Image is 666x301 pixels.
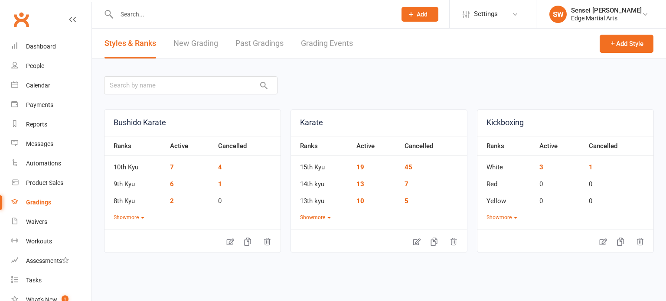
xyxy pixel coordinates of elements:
[218,180,222,188] a: 1
[104,110,281,136] a: Bushido Karate
[584,173,653,190] td: 0
[10,9,32,30] a: Clubworx
[26,179,63,186] div: Product Sales
[477,190,535,207] td: Yellow
[301,29,353,58] a: Grading Events
[11,134,91,154] a: Messages
[114,214,144,222] button: Showmore
[104,29,156,58] a: Styles & Ranks
[235,29,284,58] a: Past Gradings
[170,197,174,205] a: 2
[11,232,91,251] a: Workouts
[218,163,222,171] a: 4
[356,197,364,205] a: 10
[26,62,44,69] div: People
[26,101,53,108] div: Payments
[400,136,467,156] th: Cancelled
[104,76,277,94] input: Search by name
[11,193,91,212] a: Gradings
[535,136,584,156] th: Active
[356,180,364,188] a: 13
[11,212,91,232] a: Waivers
[26,160,61,167] div: Automations
[589,163,593,171] a: 1
[214,190,281,207] td: 0
[405,180,408,188] a: 7
[104,136,166,156] th: Ranks
[114,8,390,20] input: Search...
[291,173,352,190] td: 14th kyu
[166,136,214,156] th: Active
[477,156,535,173] td: White
[600,35,653,53] button: Add Style
[26,218,47,225] div: Waivers
[477,136,535,156] th: Ranks
[11,95,91,115] a: Payments
[291,156,352,173] td: 15th Kyu
[26,199,51,206] div: Gradings
[300,214,331,222] button: Showmore
[571,14,642,22] div: Edge Martial Arts
[104,173,166,190] td: 9th Kyu
[477,173,535,190] td: Red
[26,140,53,147] div: Messages
[535,190,584,207] td: 0
[26,43,56,50] div: Dashboard
[26,257,69,264] div: Assessments
[405,197,408,205] a: 5
[170,163,174,171] a: 7
[11,76,91,95] a: Calendar
[11,115,91,134] a: Reports
[11,154,91,173] a: Automations
[26,277,42,284] div: Tasks
[170,180,174,188] a: 6
[11,271,91,290] a: Tasks
[477,110,653,136] a: Kickboxing
[584,136,653,156] th: Cancelled
[291,136,352,156] th: Ranks
[549,6,567,23] div: SW
[405,163,412,171] a: 45
[104,190,166,207] td: 8th Kyu
[402,7,438,22] button: Add
[352,136,400,156] th: Active
[26,238,52,245] div: Workouts
[11,37,91,56] a: Dashboard
[11,173,91,193] a: Product Sales
[104,156,166,173] td: 10th Kyu
[571,6,642,14] div: Sensei [PERSON_NAME]
[535,173,584,190] td: 0
[474,4,498,24] span: Settings
[291,190,352,207] td: 13th kyu
[26,82,50,89] div: Calendar
[26,121,47,128] div: Reports
[417,11,428,18] span: Add
[486,214,517,222] button: Showmore
[539,163,543,171] a: 3
[173,29,218,58] a: New Grading
[11,56,91,76] a: People
[214,136,281,156] th: Cancelled
[291,110,467,136] a: Karate
[356,163,364,171] a: 19
[11,251,91,271] a: Assessments
[584,190,653,207] td: 0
